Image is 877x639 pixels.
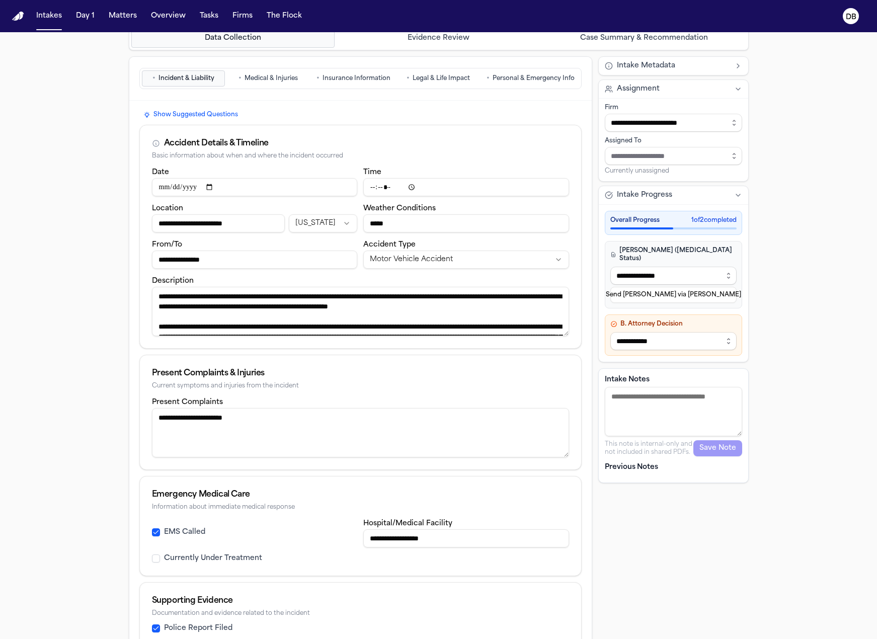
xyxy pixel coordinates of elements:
[482,70,579,87] button: Go to Personal & Emergency Info
[316,73,320,84] span: •
[72,7,99,25] button: Day 1
[152,169,169,176] label: Date
[289,214,357,232] button: Incident state
[605,114,742,132] input: Select firm
[605,104,742,112] div: Firm
[238,73,242,84] span: •
[493,74,575,83] span: Personal & Emergency Info
[158,74,214,83] span: Incident & Liability
[363,214,569,232] input: Weather conditions
[605,147,742,165] input: Assign to staff member
[196,7,222,25] button: Tasks
[147,7,190,25] button: Overview
[312,70,395,87] button: Go to Insurance Information
[152,382,569,390] div: Current symptoms and injuries from the incident
[152,504,569,511] div: Information about immediate medical response
[152,398,223,406] label: Present Complaints
[12,12,24,21] a: Home
[605,167,669,175] span: Currently unassigned
[363,529,569,547] input: Hospital or medical facility
[599,186,748,204] button: Intake Progress
[228,7,257,25] button: Firms
[605,375,742,385] label: Intake Notes
[12,12,24,21] img: Finch Logo
[363,169,381,176] label: Time
[599,80,748,98] button: Assignment
[363,205,436,212] label: Weather Conditions
[152,205,183,212] label: Location
[152,408,569,457] textarea: Present complaints
[363,241,416,249] label: Accident Type
[152,277,194,285] label: Description
[152,178,358,196] input: Incident date
[605,462,742,472] p: Previous Notes
[599,57,748,75] button: Intake Metadata
[610,320,737,328] h4: B. Attorney Decision
[152,73,155,84] span: •
[487,73,490,84] span: •
[105,7,141,25] button: Matters
[610,247,737,263] h4: [PERSON_NAME] ([MEDICAL_DATA] Status)
[164,137,269,149] div: Accident Details & Timeline
[152,489,569,501] div: Emergency Medical Care
[164,553,262,564] label: Currently Under Treatment
[152,610,569,617] div: Documentation and evidence related to the incident
[227,70,310,87] button: Go to Medical & Injuries
[32,7,66,25] button: Intakes
[617,61,675,71] span: Intake Metadata
[363,520,452,527] label: Hospital/Medical Facility
[605,137,742,145] div: Assigned To
[164,527,205,537] label: EMS Called
[397,70,480,87] button: Go to Legal & Life Impact
[152,367,569,379] div: Present Complaints & Injuries
[152,152,569,160] div: Basic information about when and where the incident occurred
[131,29,335,48] button: Go to Data Collection step
[131,29,746,48] nav: Intake steps
[142,70,225,87] button: Go to Incident & Liability
[337,29,540,48] button: Go to Evidence Review step
[407,73,410,84] span: •
[363,178,569,196] input: Incident time
[617,84,660,94] span: Assignment
[245,74,298,83] span: Medical & Injuries
[152,595,569,607] div: Supporting Evidence
[323,74,390,83] span: Insurance Information
[139,109,242,121] button: Show Suggested Questions
[152,287,569,336] textarea: Incident description
[542,29,746,48] button: Go to Case Summary & Recommendation step
[617,190,672,200] span: Intake Progress
[152,214,285,232] input: Incident location
[164,623,232,633] label: Police Report Filed
[263,7,306,25] button: The Flock
[691,216,737,224] span: 1 of 2 completed
[152,241,182,249] label: From/To
[605,387,742,436] textarea: Intake notes
[605,440,693,456] p: This note is internal-only and not included in shared PDFs.
[413,74,470,83] span: Legal & Life Impact
[610,216,660,224] span: Overall Progress
[152,251,358,269] input: From/To destination
[610,287,737,303] button: Send [PERSON_NAME] via [PERSON_NAME]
